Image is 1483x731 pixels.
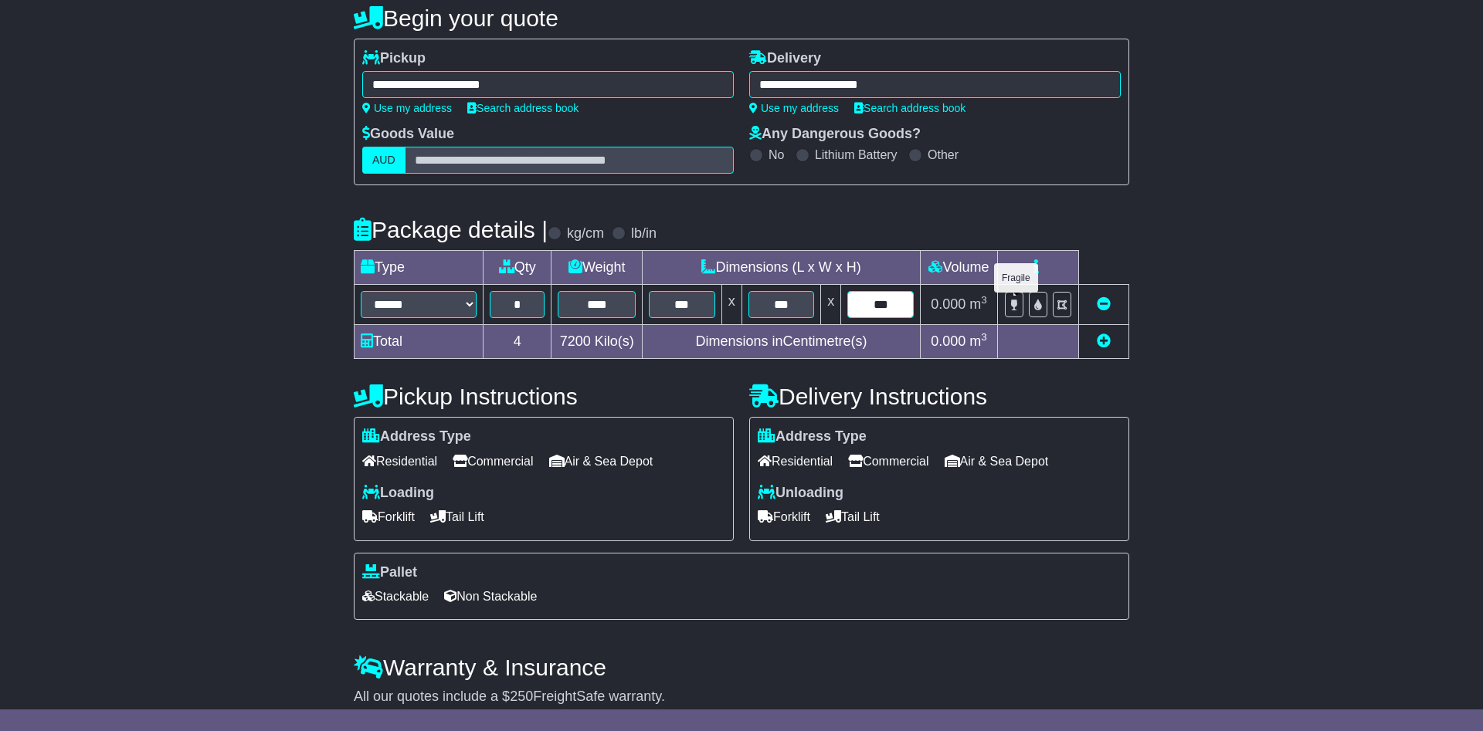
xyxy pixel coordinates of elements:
[931,333,965,349] span: 0.000
[981,294,987,306] sup: 3
[354,655,1129,680] h4: Warranty & Insurance
[362,50,426,67] label: Pickup
[931,296,965,312] span: 0.000
[567,225,604,242] label: kg/cm
[945,449,1049,473] span: Air & Sea Depot
[510,689,533,704] span: 250
[749,384,1129,409] h4: Delivery Instructions
[362,126,454,143] label: Goods Value
[362,584,429,608] span: Stackable
[484,251,551,285] td: Qty
[758,485,843,502] label: Unloading
[920,251,997,285] td: Volume
[362,102,452,114] a: Use my address
[444,584,537,608] span: Non Stackable
[362,147,406,174] label: AUD
[994,263,1038,293] div: Fragile
[362,428,471,445] label: Address Type
[355,251,484,285] td: Type
[643,251,921,285] td: Dimensions (L x W x H)
[826,505,880,529] span: Tail Lift
[1097,333,1111,349] a: Add new item
[362,449,437,473] span: Residential
[551,325,643,359] td: Kilo(s)
[749,102,839,114] a: Use my address
[758,428,867,445] label: Address Type
[549,449,653,473] span: Air & Sea Depot
[467,102,579,114] a: Search address book
[484,325,551,359] td: 4
[430,505,484,529] span: Tail Lift
[815,147,898,162] label: Lithium Battery
[551,251,643,285] td: Weight
[758,505,810,529] span: Forklift
[560,333,591,349] span: 7200
[354,5,1129,31] h4: Begin your quote
[848,449,928,473] span: Commercial
[981,331,987,343] sup: 3
[969,296,987,312] span: m
[354,384,734,409] h4: Pickup Instructions
[1097,296,1111,312] a: Remove this item
[453,449,533,473] span: Commercial
[928,147,959,162] label: Other
[969,333,987,349] span: m
[854,102,965,114] a: Search address book
[821,285,841,325] td: x
[721,285,741,325] td: x
[631,225,657,242] label: lb/in
[749,50,821,67] label: Delivery
[758,449,833,473] span: Residential
[749,126,921,143] label: Any Dangerous Goods?
[362,564,417,581] label: Pallet
[354,689,1129,706] div: All our quotes include a $ FreightSafe warranty.
[355,325,484,359] td: Total
[362,505,415,529] span: Forklift
[643,325,921,359] td: Dimensions in Centimetre(s)
[362,485,434,502] label: Loading
[354,217,548,242] h4: Package details |
[769,147,784,162] label: No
